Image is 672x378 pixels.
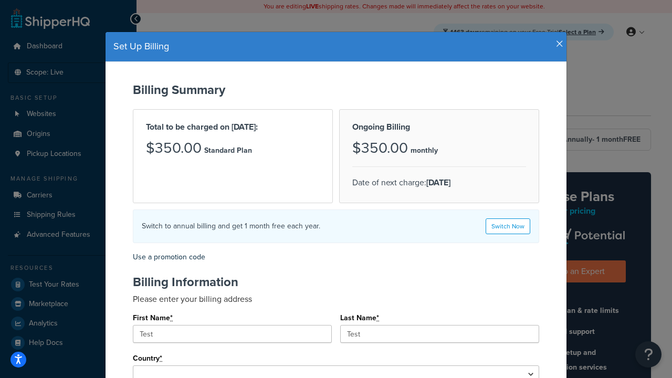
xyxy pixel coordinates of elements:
h2: Billing Summary [133,83,539,97]
label: Last Name [340,314,380,322]
h4: Set Up Billing [113,40,559,54]
h4: Switch to annual billing and get 1 month free each year. [142,220,320,232]
h2: Total to be charged on [DATE]: [146,122,320,132]
h2: Ongoing Billing [352,122,526,132]
label: First Name [133,314,173,322]
abbr: required [376,312,379,323]
h2: Billing Information [133,275,539,289]
label: Country [133,354,163,363]
abbr: required [160,353,162,364]
h3: $350.00 [352,140,408,156]
a: Use a promotion code [133,251,205,262]
p: monthly [411,143,438,158]
a: Switch Now [486,218,530,234]
abbr: required [170,312,173,323]
strong: [DATE] [426,176,450,188]
h3: $350.00 [146,140,202,156]
p: Please enter your billing address [133,293,539,305]
p: Standard Plan [204,143,252,158]
p: Date of next charge: [352,175,526,190]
